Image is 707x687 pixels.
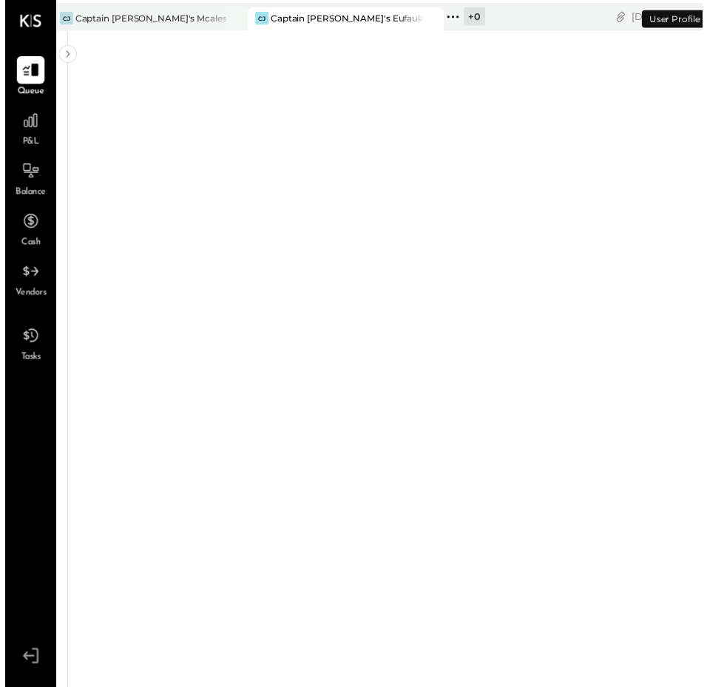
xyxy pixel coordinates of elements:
[1,57,51,100] a: Queue
[16,240,35,253] span: Cash
[10,189,41,202] span: Balance
[16,356,36,369] span: Tasks
[269,12,422,24] div: Captain [PERSON_NAME]'s Eufaula
[18,138,35,151] span: P&L
[13,87,40,100] span: Queue
[254,12,267,25] div: CJ
[1,210,51,253] a: Cash
[1,326,51,369] a: Tasks
[617,9,632,24] div: copy link
[71,12,224,24] div: Captain [PERSON_NAME]'s Mcalestar
[10,291,42,304] span: Vendors
[1,261,51,304] a: Vendors
[465,7,487,26] div: + 0
[55,12,69,25] div: CJ
[1,159,51,202] a: Balance
[1,108,51,151] a: P&L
